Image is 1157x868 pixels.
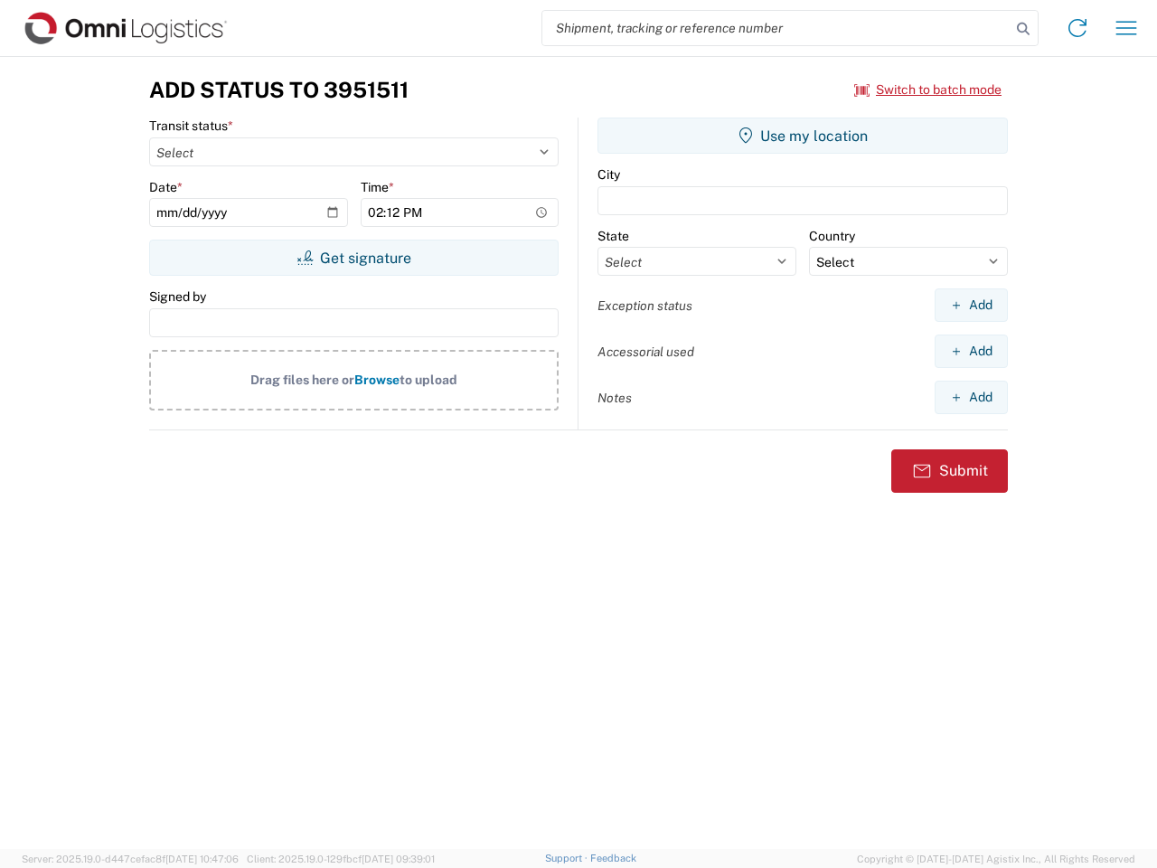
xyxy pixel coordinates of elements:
[149,77,409,103] h3: Add Status to 3951511
[149,118,233,134] label: Transit status
[545,853,590,863] a: Support
[597,118,1008,154] button: Use my location
[597,297,692,314] label: Exception status
[149,179,183,195] label: Date
[361,179,394,195] label: Time
[597,344,694,360] label: Accessorial used
[891,449,1008,493] button: Submit
[935,335,1008,368] button: Add
[597,166,620,183] label: City
[597,390,632,406] label: Notes
[165,854,239,864] span: [DATE] 10:47:06
[354,373,400,387] span: Browse
[854,75,1002,105] button: Switch to batch mode
[149,240,559,276] button: Get signature
[22,854,239,864] span: Server: 2025.19.0-d447cefac8f
[247,854,435,864] span: Client: 2025.19.0-129fbcf
[935,381,1008,414] button: Add
[935,288,1008,322] button: Add
[250,373,354,387] span: Drag files here or
[400,373,457,387] span: to upload
[597,228,629,244] label: State
[362,854,435,864] span: [DATE] 09:39:01
[542,11,1011,45] input: Shipment, tracking or reference number
[590,853,636,863] a: Feedback
[857,851,1135,867] span: Copyright © [DATE]-[DATE] Agistix Inc., All Rights Reserved
[809,228,855,244] label: Country
[149,288,206,305] label: Signed by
